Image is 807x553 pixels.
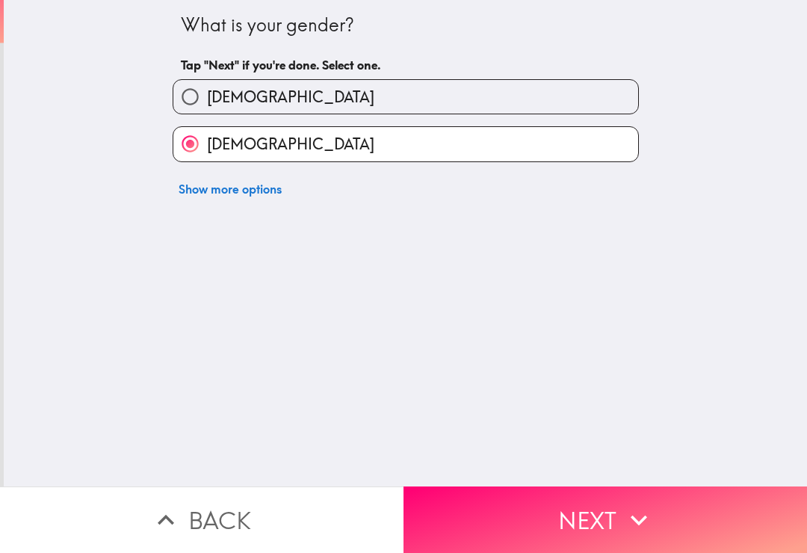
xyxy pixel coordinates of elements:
[173,127,638,161] button: [DEMOGRAPHIC_DATA]
[403,486,807,553] button: Next
[181,57,631,73] h6: Tap "Next" if you're done. Select one.
[207,87,374,108] span: [DEMOGRAPHIC_DATA]
[181,13,631,38] div: What is your gender?
[207,134,374,155] span: [DEMOGRAPHIC_DATA]
[173,174,288,204] button: Show more options
[173,80,638,114] button: [DEMOGRAPHIC_DATA]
